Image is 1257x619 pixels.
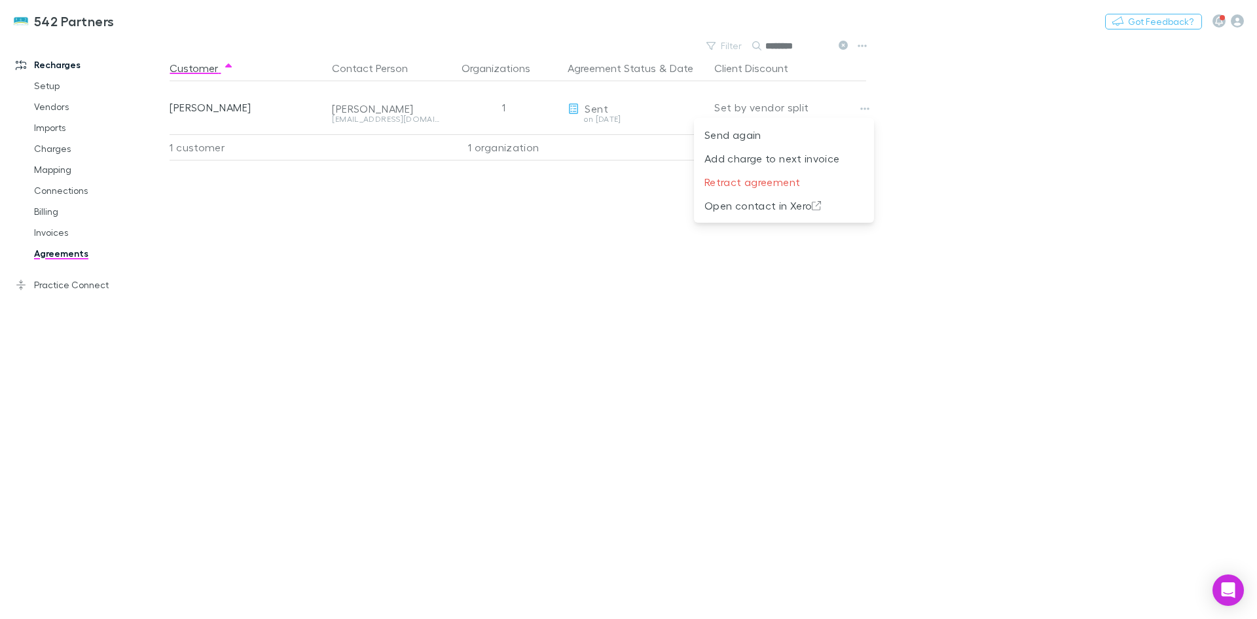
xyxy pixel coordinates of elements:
[1212,574,1244,606] div: Open Intercom Messenger
[694,123,874,147] li: Send again
[704,198,864,214] p: Open contact in Xero
[694,147,874,170] li: Add charge to next invoice
[704,127,864,143] p: Send again
[694,198,874,210] a: Open contact in Xero
[694,170,874,194] li: Retract agreement
[694,194,874,217] li: Open contact in Xero
[704,151,864,166] p: Add charge to next invoice
[704,174,864,190] p: Retract agreement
